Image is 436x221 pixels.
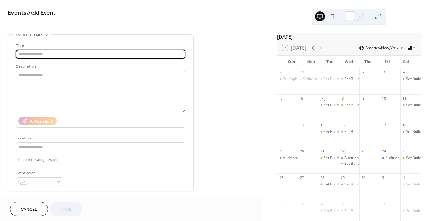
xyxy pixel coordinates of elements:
div: Set Build [324,103,339,108]
div: 1 [402,175,407,180]
div: 20 [299,149,304,154]
div: Set Build [339,103,359,108]
div: Fri [378,56,397,68]
div: Set Build [406,155,421,161]
div: Set Build [324,129,339,134]
div: 9 [361,96,366,101]
div: 6 [361,202,366,206]
div: Set Build [344,208,360,214]
div: 4 [320,202,325,206]
div: 29 [341,175,345,180]
div: 28 [279,70,284,74]
div: Set Build [400,129,421,134]
div: Set Build [406,103,421,108]
div: Set Build [318,182,338,187]
div: 2 [279,202,284,206]
div: 5 [279,96,284,101]
div: Auditions Once on This Island [283,155,333,161]
div: Wed [339,56,359,68]
div: Tue [320,56,339,68]
div: 7 [320,96,325,101]
div: 2 [361,70,366,74]
div: 3 [381,70,386,74]
span: Cancel [21,206,37,213]
div: 26 [279,175,284,180]
div: 15 [341,122,345,127]
div: 30 [361,175,366,180]
div: Set Build [344,182,360,187]
div: Sun [282,56,301,68]
div: Set Build [324,208,339,214]
div: 29 [299,70,304,74]
div: 4 [402,70,407,74]
div: 13 [299,122,304,127]
div: 19 [279,149,284,154]
div: 28 [320,175,325,180]
div: Set Build [400,155,421,161]
div: Set Build [344,161,360,166]
div: Set Build [324,76,339,82]
div: Sat [397,56,416,68]
div: 27 [299,175,304,180]
div: Set Build [339,76,359,82]
div: 6 [299,96,304,101]
div: 16 [361,122,366,127]
div: Set Build [318,155,338,161]
div: Set Build [406,182,421,187]
div: Set Build [324,155,339,161]
div: 21 [320,149,325,154]
div: Set Build [324,182,339,187]
div: 5 [341,202,345,206]
div: Strike set from Triumph of Love [303,76,357,82]
div: Location [16,135,184,142]
div: Thu [359,56,378,68]
div: 30 [320,70,325,74]
div: 17 [381,122,386,127]
div: Triumph of Love [283,76,311,82]
div: 11 [402,96,407,101]
div: 18 [402,122,407,127]
div: Strike set from Triumph of Love [298,76,318,82]
div: Set Build [318,129,338,134]
span: / Add Event [27,7,56,19]
a: Events [8,7,27,19]
div: Set Build [344,76,360,82]
span: Link to Google Maps [23,157,57,163]
div: Auditions Once on This Island [344,155,395,161]
div: Description [16,63,184,70]
button: Cancel [10,202,48,216]
div: Set Build [406,129,421,134]
div: Set Build [339,208,359,214]
div: Audition Callbacks Once on This Island [380,155,400,161]
div: 12 [279,122,284,127]
div: Set Build [400,208,421,214]
div: 8 [341,96,345,101]
div: 24 [381,149,386,154]
div: 10 [381,96,386,101]
div: Set Build [318,103,338,108]
div: 25 [402,149,407,154]
div: Set Build [400,103,421,108]
div: Set Build [344,129,360,134]
div: 7 [381,202,386,206]
div: 3 [299,202,304,206]
div: Mon [301,56,320,68]
div: Set Build [400,182,421,187]
div: 22 [341,149,345,154]
div: Set Build [318,76,338,82]
div: Set Build [318,208,338,214]
div: [DATE] [277,33,421,40]
div: Title [16,42,184,49]
div: Set Build [344,103,360,108]
div: Auditions Once on This Island [277,155,298,161]
div: Set Build [339,182,359,187]
div: 8 [402,202,407,206]
div: Auditions Once on This Island [339,155,359,161]
span: America/New_York [365,46,398,50]
div: 1 [341,70,345,74]
div: 31 [381,175,386,180]
div: 23 [361,149,366,154]
div: Set Build [406,76,421,82]
div: Triumph of Love [277,76,298,82]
